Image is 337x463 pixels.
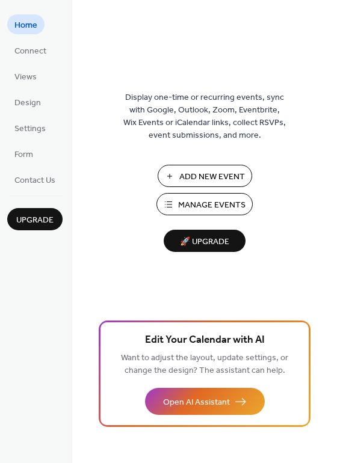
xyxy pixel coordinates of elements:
[7,144,40,164] a: Form
[7,40,54,60] a: Connect
[14,123,46,135] span: Settings
[158,165,252,187] button: Add New Event
[171,234,238,250] span: 🚀 Upgrade
[145,332,265,349] span: Edit Your Calendar with AI
[7,170,63,189] a: Contact Us
[7,208,63,230] button: Upgrade
[179,171,245,183] span: Add New Event
[7,14,45,34] a: Home
[7,118,53,138] a: Settings
[14,19,37,32] span: Home
[123,91,286,142] span: Display one-time or recurring events, sync with Google, Outlook, Zoom, Eventbrite, Wix Events or ...
[164,230,246,252] button: 🚀 Upgrade
[7,66,44,86] a: Views
[163,396,230,409] span: Open AI Assistant
[145,388,265,415] button: Open AI Assistant
[14,174,55,187] span: Contact Us
[14,71,37,84] span: Views
[14,45,46,58] span: Connect
[14,97,41,109] span: Design
[7,92,48,112] a: Design
[156,193,253,215] button: Manage Events
[14,149,33,161] span: Form
[178,199,246,212] span: Manage Events
[121,350,288,379] span: Want to adjust the layout, update settings, or change the design? The assistant can help.
[16,214,54,227] span: Upgrade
